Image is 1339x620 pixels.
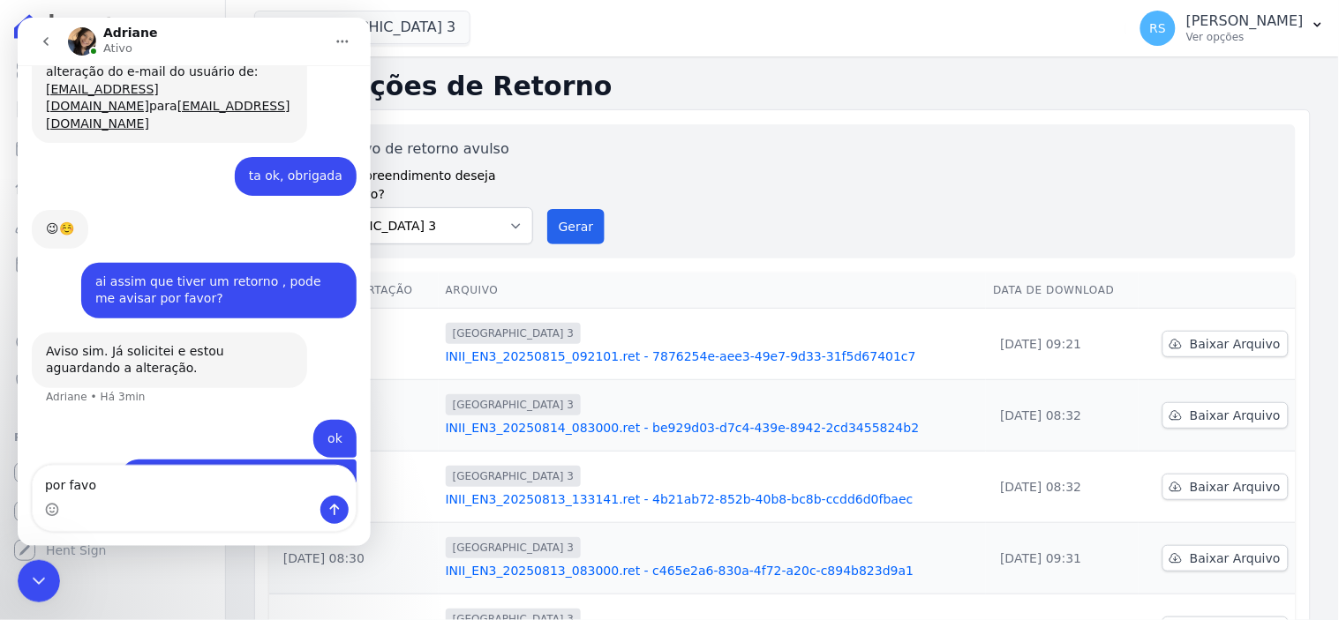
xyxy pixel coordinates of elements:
[1162,545,1289,571] a: Baixar Arquivo
[303,478,331,506] button: Enviar uma mensagem
[1126,4,1339,53] button: RS [PERSON_NAME] Ver opções
[254,11,470,44] button: [GEOGRAPHIC_DATA] 3
[1190,478,1281,496] span: Baixar Arquivo
[78,256,325,290] div: ai assim que tiver um retorno , pode me avisar por favor?
[28,325,275,360] div: Aviso sim. Já solicitei e estou aguardando a alteração.
[1190,549,1281,567] span: Baixar Arquivo
[254,71,1311,102] h2: Exportações de Retorno
[14,315,290,370] div: Aviso sim. Já solicitei e estou aguardando a alteração.Adriane • Há 3min
[1190,407,1281,424] span: Baixar Arquivo
[446,394,582,415] span: [GEOGRAPHIC_DATA] 3
[28,64,141,96] a: [EMAIL_ADDRESS][DOMAIN_NAME]
[283,160,533,204] label: Para qual empreendimento deseja gerar o arquivo?
[310,413,325,430] div: ok
[446,490,980,508] a: INII_EN3_20250813_133141.ret - 4b21ab72-852b-40b8-bc8b-ccdd6d0fbaec
[446,466,582,487] span: [GEOGRAPHIC_DATA] 3
[986,523,1138,594] td: [DATE] 09:31
[1190,335,1281,353] span: Baixar Arquivo
[446,347,980,365] a: INII_EN3_20250815_092101.ret - 7876254e-aee3-49e7-9d33-31f5d67401c7
[986,380,1138,452] td: [DATE] 08:32
[7,494,218,529] a: Conta Hent
[446,419,980,437] a: INII_EN3_20250814_083000.ret - be929d03-d7c4-439e-8942-2cd3455824b2
[439,273,987,309] th: Arquivo
[64,245,339,301] div: ai assim que tiver um retorno , pode me avisar por favor?
[296,402,339,441] div: ok
[14,18,339,139] div: Adriane diz…
[18,560,60,602] iframe: Intercom live chat
[28,28,275,115] div: [PERSON_NAME], vou solicitar a alteração do e-mail do usuário de: para
[1150,22,1167,34] span: RS
[231,150,325,168] div: ta ok, obrigada
[7,286,218,321] a: Transferências
[986,273,1138,309] th: Data de Download
[269,523,439,594] td: [DATE] 08:30
[1162,331,1289,357] a: Baixar Arquivo
[27,485,41,499] button: Selecionador de Emoji
[1186,12,1304,30] p: [PERSON_NAME]
[7,131,218,166] a: Parcelas
[1186,30,1304,44] p: Ver opções
[7,53,218,88] a: Visão Geral
[446,537,582,558] span: [GEOGRAPHIC_DATA] 3
[18,18,371,546] iframe: Intercom live chat
[7,169,218,205] a: Lotes
[986,309,1138,380] td: [DATE] 09:21
[1162,402,1289,429] a: Baixar Arquivo
[28,374,128,385] div: Adriane • Há 3min
[28,203,56,220] div: 😉☺️
[217,139,339,178] div: ta ok, obrigada
[103,442,339,481] div: a senha pode continuar a mesma
[14,192,339,245] div: Adriane diz…
[986,452,1138,523] td: [DATE] 08:32
[7,247,218,282] a: Minha Carteira
[7,208,218,243] a: Clientes
[14,442,339,502] div: Gênesis diz…
[14,139,339,192] div: Gênesis diz…
[7,325,218,360] a: Crédito
[14,245,339,315] div: Gênesis diz…
[308,7,342,41] button: Início
[14,18,290,125] div: [PERSON_NAME], vou solicitar a alteração do e-mail do usuário de:[EMAIL_ADDRESS][DOMAIN_NAME]para...
[446,323,582,344] span: [GEOGRAPHIC_DATA] 3
[7,455,218,490] a: Recebíveis
[283,138,533,160] label: Gerar arquivo de retorno avulso
[14,427,211,448] div: Plataformas
[7,92,218,127] a: Contratos
[86,22,115,40] p: Ativo
[14,315,339,402] div: Adriane diz…
[547,209,606,244] button: Gerar
[7,363,218,399] a: Negativação
[1162,474,1289,500] a: Baixar Arquivo
[14,192,71,231] div: 😉☺️
[14,402,339,443] div: Gênesis diz…
[446,562,980,579] a: INII_EN3_20250813_083000.ret - c465e2a6-830a-4f72-a20c-c894b823d9a1
[15,448,338,478] textarea: Envie uma mensagem...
